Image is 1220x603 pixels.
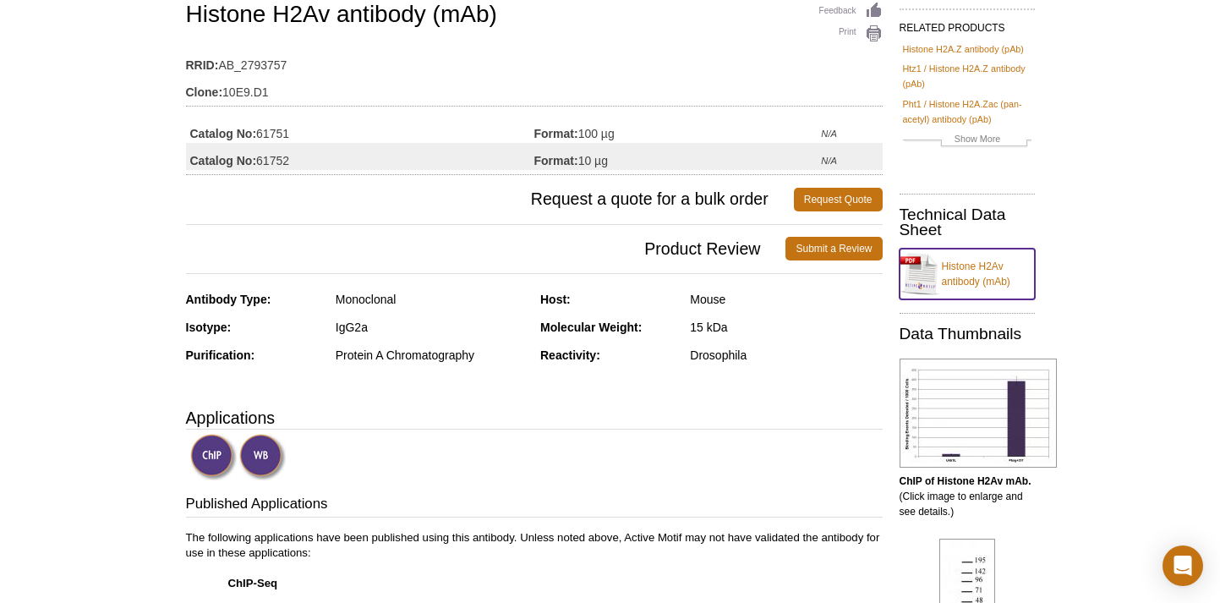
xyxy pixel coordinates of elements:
[900,326,1035,342] h2: Data Thumbnails
[190,126,257,141] strong: Catalog No:
[186,348,255,362] strong: Purification:
[186,74,883,101] td: 10E9.D1
[534,143,822,170] td: 10 µg
[540,321,642,334] strong: Molecular Weight:
[819,25,883,43] a: Print
[186,237,786,260] span: Product Review
[336,292,528,307] div: Monoclonal
[900,8,1035,39] h2: RELATED PRODUCTS
[186,494,883,518] h3: Published Applications
[186,116,534,143] td: 61751
[190,153,257,168] strong: Catalog No:
[900,207,1035,238] h2: Technical Data Sheet
[903,41,1024,57] a: Histone H2A.Z antibody (pAb)
[239,434,286,480] img: Western Blot Validated
[900,475,1031,487] b: ChIP of Histone H2Av mAb.
[900,249,1035,299] a: Histone H2Av antibody (mAb)
[336,348,528,363] div: Protein A Chromatography
[540,348,600,362] strong: Reactivity:
[785,237,882,260] a: Submit a Review
[540,293,571,306] strong: Host:
[690,320,882,335] div: 15 kDa
[534,116,822,143] td: 100 µg
[186,85,223,100] strong: Clone:
[903,61,1031,91] a: Htz1 / Histone H2A.Z antibody (pAb)
[690,292,882,307] div: Mouse
[794,188,883,211] a: Request Quote
[190,434,237,480] img: ChIP Validated
[534,153,578,168] strong: Format:
[186,405,883,430] h3: Applications
[900,474,1035,519] p: (Click image to enlarge and see details.)
[821,143,882,170] td: N/A
[186,58,219,73] strong: RRID:
[336,320,528,335] div: IgG2a
[186,2,883,30] h1: Histone H2Av antibody (mAb)
[903,96,1031,127] a: Pht1 / Histone H2A.Zac (pan-acetyl) antibody (pAb)
[186,143,534,170] td: 61752
[186,47,883,74] td: AB_2793757
[534,126,578,141] strong: Format:
[821,116,882,143] td: N/A
[228,577,278,589] strong: ChIP-Seq
[690,348,882,363] div: Drosophila
[903,131,1031,151] a: Show More
[186,188,794,211] span: Request a quote for a bulk order
[819,2,883,20] a: Feedback
[186,321,232,334] strong: Isotype:
[186,293,271,306] strong: Antibody Type:
[900,359,1057,468] img: Histone H2Av antibody (mAb) tested by ChIP.
[1163,545,1203,586] div: Open Intercom Messenger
